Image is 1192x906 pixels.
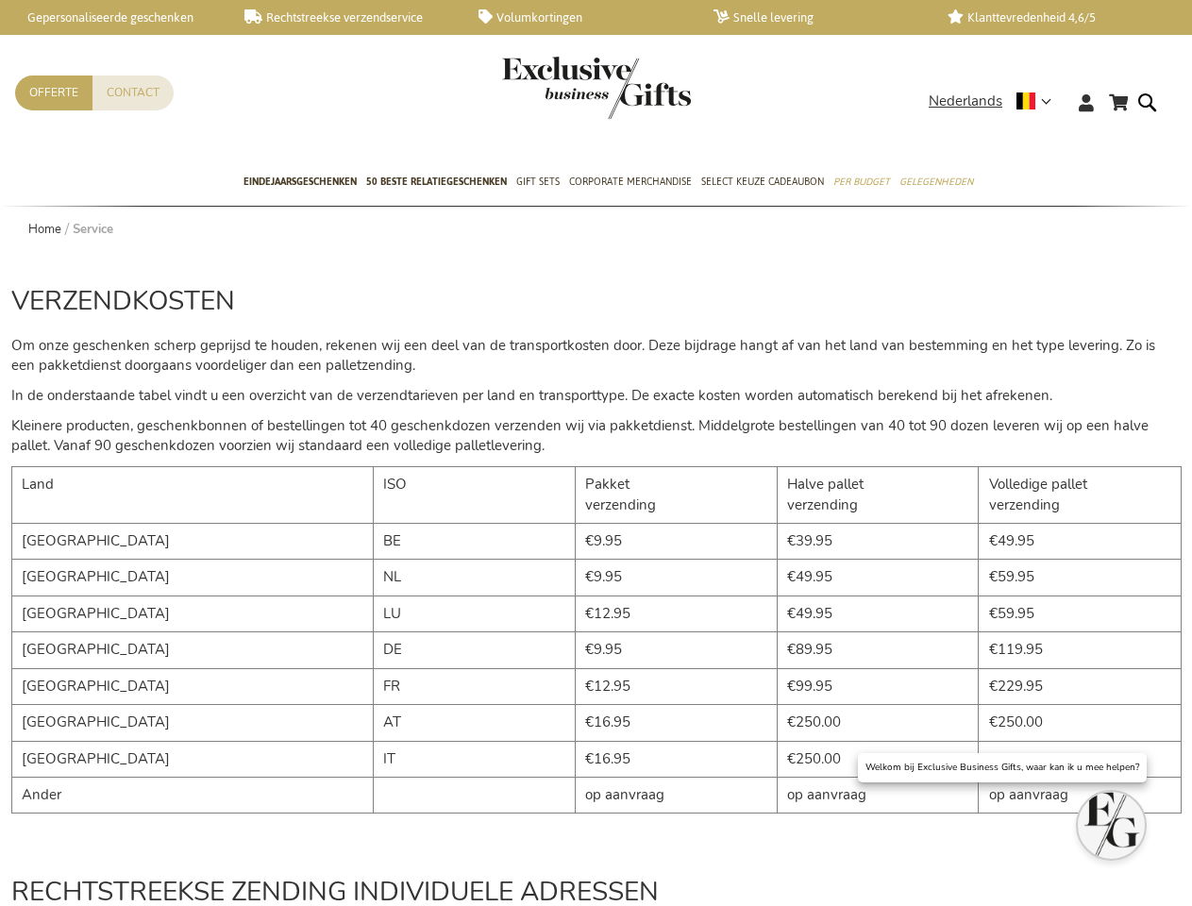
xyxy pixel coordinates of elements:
[575,778,777,814] td: op aanvraag
[11,668,373,704] td: [GEOGRAPHIC_DATA]
[73,221,113,238] strong: Service
[373,632,575,668] td: DE
[366,159,507,207] a: 50 beste relatiegeschenken
[373,467,575,524] td: ISO
[11,596,373,631] td: [GEOGRAPHIC_DATA]
[777,524,979,560] td: €39.95
[11,287,1182,316] h2: VERZENDKOSTEN
[979,705,1181,741] td: €250.00
[575,741,777,777] td: €16.95
[502,57,596,119] a: store logo
[979,467,1181,524] td: Volledige pallet verzending
[373,560,575,596] td: NL
[11,778,373,814] td: Ander
[899,159,973,207] a: Gelegenheden
[11,632,373,668] td: [GEOGRAPHIC_DATA]
[899,172,973,192] span: Gelegenheden
[701,159,824,207] a: Select Keuze Cadeaubon
[569,159,692,207] a: Corporate Merchandise
[777,596,979,631] td: €49.95
[11,741,373,777] td: [GEOGRAPHIC_DATA]
[777,668,979,704] td: €99.95
[11,467,373,524] td: Land
[11,524,373,560] td: [GEOGRAPHIC_DATA]
[777,741,979,777] td: €250.00
[575,705,777,741] td: €16.95
[575,632,777,668] td: €9.95
[11,705,373,741] td: [GEOGRAPHIC_DATA]
[516,172,560,192] span: Gift Sets
[569,172,692,192] span: Corporate Merchandise
[11,416,1182,457] p: Kleinere producten, geschenkbonnen of bestellingen tot 40 geschenkdozen verzenden wij via pakketd...
[777,467,979,524] td: Halve pallet verzending
[979,596,1181,631] td: €59.95
[701,172,824,192] span: Select Keuze Cadeaubon
[516,159,560,207] a: Gift Sets
[243,172,357,192] span: Eindejaarsgeschenken
[833,159,890,207] a: Per Budget
[575,560,777,596] td: €9.95
[575,467,777,524] td: Pakket verzending
[777,705,979,741] td: €250.00
[373,668,575,704] td: FR
[979,668,1181,704] td: €229.95
[11,386,1182,406] p: In de onderstaande tabel vindt u een overzicht van de verzendtarieven per land en transporttype. ...
[243,159,357,207] a: Eindejaarsgeschenken
[373,596,575,631] td: LU
[714,9,918,25] a: Snelle levering
[979,778,1181,814] td: op aanvraag
[929,91,1002,112] span: Nederlands
[15,75,92,110] a: Offerte
[777,632,979,668] td: €89.95
[373,741,575,777] td: IT
[948,9,1152,25] a: Klanttevredenheid 4,6/5
[777,560,979,596] td: €49.95
[502,57,691,119] img: Exclusive Business gifts logo
[575,524,777,560] td: €9.95
[9,9,214,25] a: Gepersonaliseerde geschenken
[244,9,449,25] a: Rechtstreekse verzendservice
[11,560,373,596] td: [GEOGRAPHIC_DATA]
[478,9,683,25] a: Volumkortingen
[373,705,575,741] td: AT
[979,632,1181,668] td: €119.95
[373,524,575,560] td: BE
[11,336,1182,377] p: Om onze geschenken scherp geprijsd te houden, rekenen wij een deel van de transportkosten door. D...
[366,172,507,192] span: 50 beste relatiegeschenken
[575,596,777,631] td: €12.95
[979,741,1181,777] td: €250.00
[28,221,61,238] a: Home
[777,778,979,814] td: op aanvraag
[575,668,777,704] td: €12.95
[92,75,174,110] a: Contact
[979,560,1181,596] td: €59.95
[833,172,890,192] span: Per Budget
[979,524,1181,560] td: €49.95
